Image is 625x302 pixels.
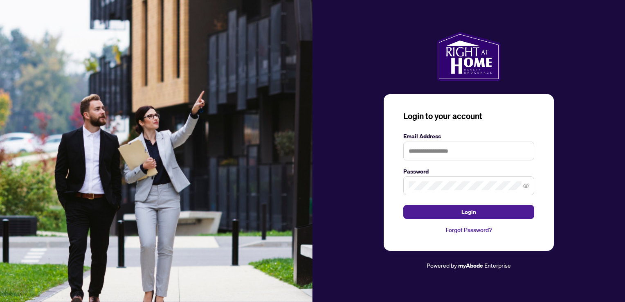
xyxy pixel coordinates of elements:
button: Login [403,205,534,219]
span: Enterprise [484,261,511,269]
span: eye-invisible [523,183,529,189]
label: Email Address [403,132,534,141]
label: Password [403,167,534,176]
span: Login [461,205,476,219]
a: myAbode [458,261,483,270]
h3: Login to your account [403,110,534,122]
a: Forgot Password? [403,225,534,234]
img: ma-logo [437,32,500,81]
span: Powered by [427,261,457,269]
